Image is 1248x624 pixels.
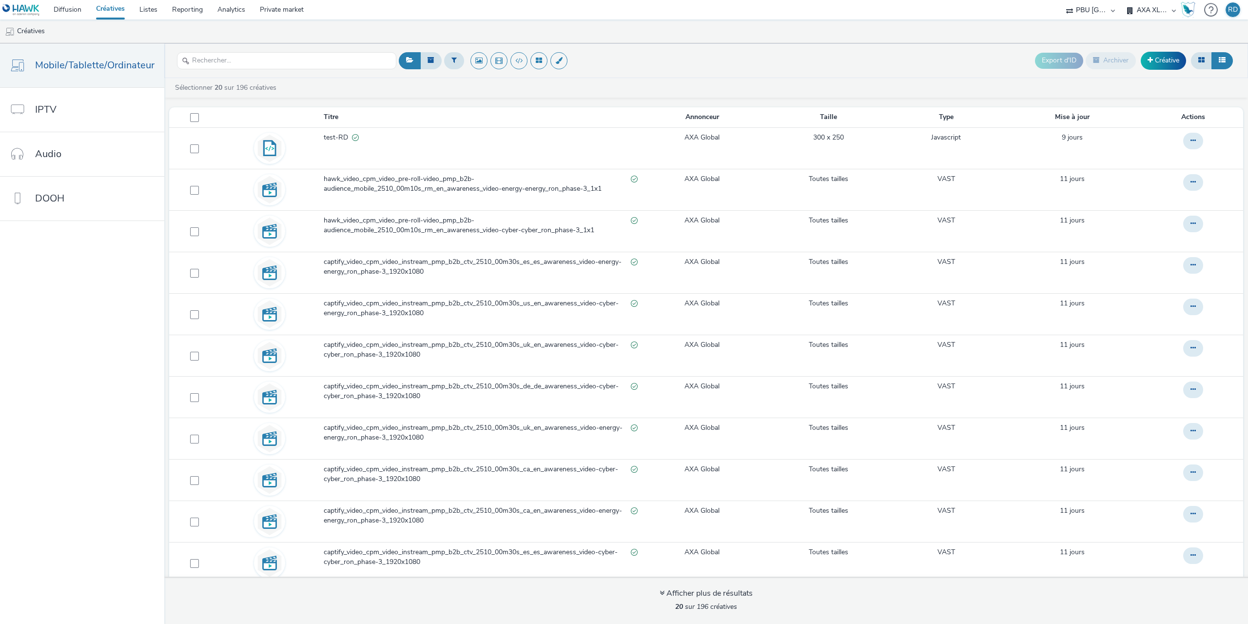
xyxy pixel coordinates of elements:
[937,216,955,225] a: VAST
[324,299,631,319] span: captify_video_cpm_video_instream_pmp_b2b_ctv_2510_00m30s_us_en_awareness_video-cyber-energy_ron_p...
[809,257,848,267] a: Toutes tailles
[324,174,642,199] a: hawk_video_cpm_video_pre-roll-video_pmp_b2b-audience_mobile_2510_00m10s_rm_en_awareness_video-ene...
[997,107,1148,127] th: Mise à jour
[631,257,638,267] div: Valide
[255,176,284,204] img: video.svg
[1060,423,1085,433] a: 4 octobre 2025, 9:59
[937,340,955,350] a: VAST
[324,547,631,567] span: captify_video_cpm_video_instream_pmp_b2b_ctv_2510_00m30s_es_es_awareness_video-cyber-cyber_ron_ph...
[1060,174,1085,184] a: 4 octobre 2025, 11:43
[809,506,848,516] a: Toutes tailles
[255,342,284,370] img: video.svg
[631,464,638,475] div: Valide
[5,27,15,37] img: mobile
[255,217,284,245] img: video.svg
[937,506,955,516] a: VAST
[324,423,631,443] span: captify_video_cpm_video_instream_pmp_b2b_ctv_2510_00m30s_uk_en_awareness_video-energy-energy_ron_...
[1060,340,1085,349] span: 11 jours
[684,464,720,474] a: AXA Global
[214,83,222,92] strong: 20
[684,299,720,308] a: AXA Global
[809,174,848,184] a: Toutes tailles
[809,464,848,474] a: Toutes tailles
[684,174,720,184] a: AXA Global
[1060,340,1085,350] a: 4 octobre 2025, 9:59
[809,382,848,391] a: Toutes tailles
[675,602,737,611] span: sur 196 créatives
[660,588,753,599] div: Afficher plus de résultats
[1181,2,1195,18] div: Hawk Academy
[684,506,720,516] a: AXA Global
[1060,174,1085,183] span: 11 jours
[937,174,955,184] a: VAST
[813,133,844,142] a: 300 x 250
[174,83,280,92] a: Sélectionner sur 196 créatives
[1035,53,1083,68] button: Export d'ID
[1060,547,1085,557] a: 4 octobre 2025, 9:59
[1060,382,1085,391] a: 4 octobre 2025, 10:55
[631,299,638,309] div: Valide
[809,340,848,350] a: Toutes tailles
[1060,464,1085,474] a: 4 octobre 2025, 10:54
[937,299,955,308] a: VAST
[324,257,642,282] a: captify_video_cpm_video_instream_pmp_b2b_ctv_2510_00m30s_es_es_awareness_video-energy-energy_ron_...
[324,174,631,194] span: hawk_video_cpm_video_pre-roll-video_pmp_b2b-audience_mobile_2510_00m10s_rm_en_awareness_video-ene...
[324,423,642,448] a: captify_video_cpm_video_instream_pmp_b2b_ctv_2510_00m30s_uk_en_awareness_video-energy-energy_ron_...
[631,340,638,350] div: Valide
[1181,2,1199,18] a: Hawk Academy
[684,133,720,142] a: AXA Global
[684,547,720,557] a: AXA Global
[324,382,631,402] span: captify_video_cpm_video_instream_pmp_b2b_ctv_2510_00m30s_de_de_awareness_video-cyber-cyber_ron_ph...
[255,259,284,287] img: video.svg
[809,423,848,433] a: Toutes tailles
[1148,107,1243,127] th: Actions
[1060,257,1085,267] div: 4 octobre 2025, 9:59
[324,464,642,489] a: captify_video_cpm_video_instream_pmp_b2b_ctv_2510_00m30s_ca_en_awareness_video-cyber-cyber_ron_ph...
[937,423,955,433] a: VAST
[1060,423,1085,432] span: 11 jours
[675,602,683,611] strong: 20
[324,216,642,241] a: hawk_video_cpm_video_pre-roll-video_pmp_b2b-audience_mobile_2510_00m10s_rm_en_awareness_video-cyb...
[1062,133,1083,142] a: 6 octobre 2025, 14:17
[684,340,720,350] a: AXA Global
[1060,506,1085,516] a: 4 octobre 2025, 10:53
[255,549,284,577] img: video.svg
[324,257,631,277] span: captify_video_cpm_video_instream_pmp_b2b_ctv_2510_00m30s_es_es_awareness_video-energy-energy_ron_...
[324,133,642,147] a: test-RDValide
[255,424,284,453] img: video.svg
[255,134,284,162] img: code.svg
[35,191,64,205] span: DOOH
[324,340,642,365] a: captify_video_cpm_video_instream_pmp_b2b_ctv_2510_00m30s_uk_en_awareness_video-cyber-cyber_ron_ph...
[324,133,352,142] span: test-RD
[352,133,359,143] div: Valide
[255,300,284,328] img: video.svg
[2,4,40,16] img: undefined Logo
[255,466,284,494] img: video.svg
[1060,299,1085,308] span: 11 jours
[255,507,284,536] img: video.svg
[937,382,955,391] a: VAST
[895,107,997,127] th: Type
[1060,216,1085,225] a: 4 octobre 2025, 11:42
[324,506,642,531] a: captify_video_cpm_video_instream_pmp_b2b_ctv_2510_00m30s_ca_en_awareness_video-energy-energy_ron_...
[1060,299,1085,308] div: 4 octobre 2025, 9:59
[643,107,761,127] th: Annonceur
[1141,52,1186,69] a: Créative
[684,382,720,391] a: AXA Global
[324,506,631,526] span: captify_video_cpm_video_instream_pmp_b2b_ctv_2510_00m30s_ca_en_awareness_video-energy-energy_ron_...
[1228,2,1238,17] div: RD
[324,299,642,323] a: captify_video_cpm_video_instream_pmp_b2b_ctv_2510_00m30s_us_en_awareness_video-cyber-energy_ron_p...
[809,299,848,308] a: Toutes tailles
[1191,52,1212,69] button: Grille
[809,547,848,557] a: Toutes tailles
[1211,52,1233,69] button: Liste
[1060,506,1085,515] span: 11 jours
[631,174,638,184] div: Valide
